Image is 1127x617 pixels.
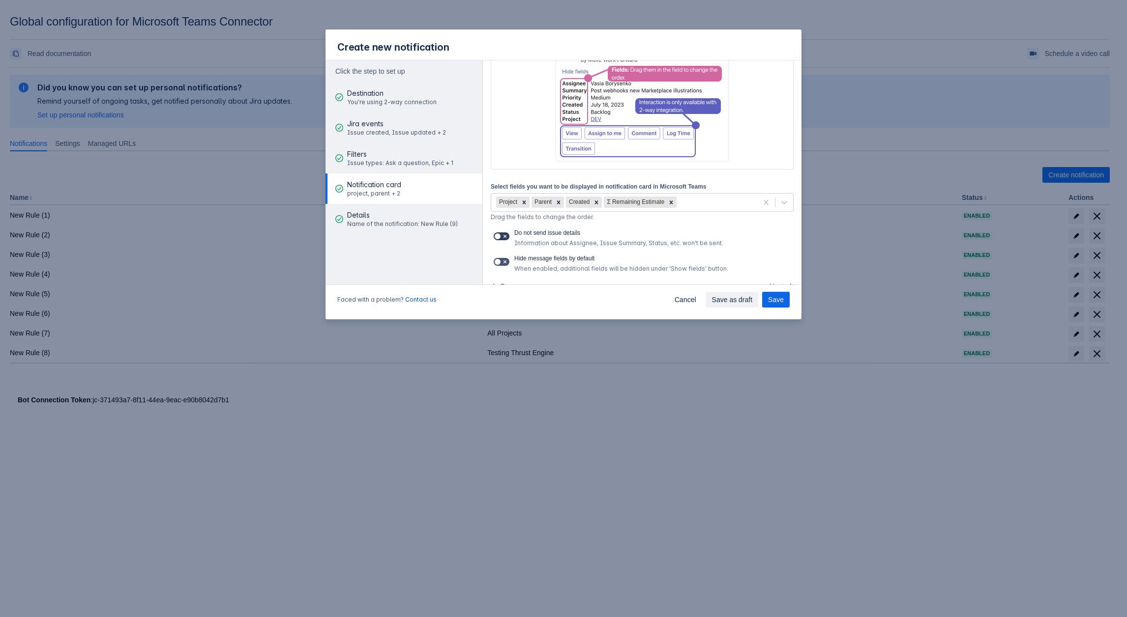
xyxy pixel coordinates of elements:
[335,124,343,132] span: good
[335,185,343,193] span: good
[337,296,437,304] span: Faced with a problem?
[496,196,519,208] div: Project
[514,255,594,262] span: Hide message fields by default
[514,239,723,247] span: Information about Assignee, Issue Summary, Status, etc. won’t be sent.
[337,41,449,53] span: Create new notification
[347,129,446,137] span: Issue created, Issue updated + 2
[347,98,437,106] span: You're using 2-way connection
[712,292,753,308] span: Save as draft
[764,279,798,294] button: Next
[669,292,702,308] button: Cancel
[762,292,790,308] button: Save
[491,213,594,221] span: Drag the fields to change the order.
[491,183,707,191] label: Select fields you want to be displayed in notification card in Microsoft Teams
[347,190,401,197] span: project, parent + 2
[501,279,515,294] span: Prev
[768,292,784,308] span: Save
[347,180,401,190] span: Notification card
[566,196,591,208] div: Created
[532,196,553,208] div: Parent
[514,265,728,273] span: When enabled, additional fields will be hidden under 'Show fields' button.
[335,93,343,101] span: good
[604,196,666,208] div: Σ Remaining Estimate
[405,296,437,303] a: Contact us
[347,119,446,129] span: Jira events
[770,279,784,294] span: Next
[347,159,453,167] span: Issue types: Ask a question, Epic + 1
[347,149,453,159] span: Filters
[514,229,580,236] span: Do not send issue details
[347,220,458,228] span: Name of the notification: New Rule (9)
[487,279,521,294] button: Prev
[675,292,696,308] span: Cancel
[335,67,405,75] span: Click the step to set up
[554,24,731,163] img: Below you can see an example of an approximate representation of the Microsoft Teams notification...
[347,88,437,98] span: Destination
[335,215,343,223] span: good
[347,210,458,220] span: Details
[706,292,759,308] button: Save as draft
[335,154,343,162] span: good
